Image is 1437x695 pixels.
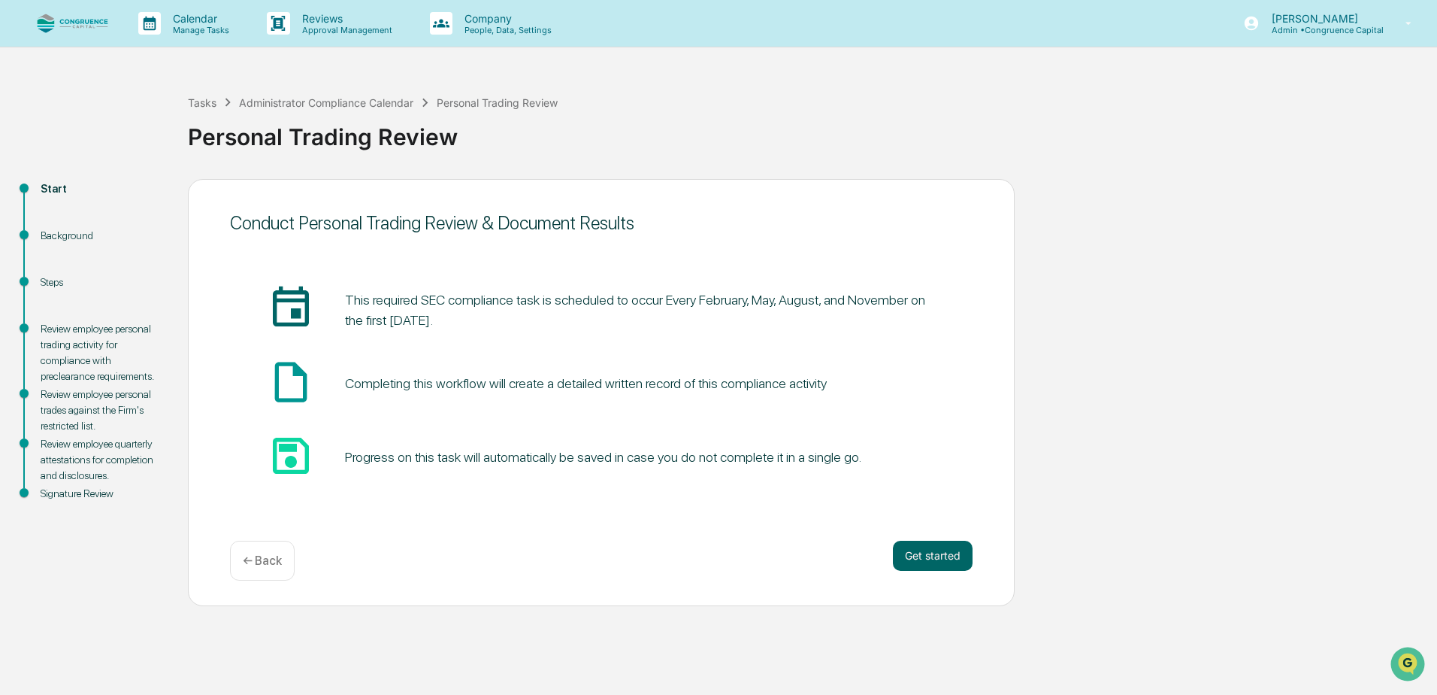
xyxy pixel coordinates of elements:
[41,321,164,384] div: Review employee personal trading activity for compliance with preclearance requirements.
[150,255,182,266] span: Pylon
[15,115,42,142] img: 1746055101610-c473b297-6a78-478c-a979-82029cc54cd1
[267,432,315,480] span: save_icon
[230,212,973,234] div: Conduct Personal Trading Review & Document Results
[15,191,27,203] div: 🖐️
[41,228,164,244] div: Background
[39,68,248,84] input: Clear
[290,25,400,35] p: Approval Management
[893,541,973,571] button: Get started
[41,387,164,434] div: Review employee personal trades against the Firm's restricted list.
[124,190,186,205] span: Attestations
[36,14,108,34] img: logo
[345,375,827,391] div: Completing this workflow will create a detailed written record of this compliance activity
[103,184,192,211] a: 🗄️Attestations
[188,96,216,109] div: Tasks
[256,120,274,138] button: Start new chat
[1260,12,1384,25] p: [PERSON_NAME]
[452,25,559,35] p: People, Data, Settings
[41,436,164,484] div: Review employee quarterly attestations for completion and disclosures.
[267,358,315,406] span: insert_drive_file_icon
[437,96,558,109] div: Personal Trading Review
[290,12,400,25] p: Reviews
[243,554,282,568] p: ← Back
[41,486,164,502] div: Signature Review
[41,181,164,197] div: Start
[1260,25,1384,35] p: Admin • Congruence Capital
[239,96,413,109] div: Administrator Compliance Calendar
[188,111,1429,150] div: Personal Trading Review
[161,25,237,35] p: Manage Tasks
[267,284,315,332] span: insert_invitation_icon
[345,449,861,465] div: Progress on this task will automatically be saved in case you do not complete it in a single go.
[9,212,101,239] a: 🔎Data Lookup
[30,218,95,233] span: Data Lookup
[9,184,103,211] a: 🖐️Preclearance
[452,12,559,25] p: Company
[345,290,935,330] pre: This required SEC compliance task is scheduled to occur Every February, May, August, and November...
[51,115,247,130] div: Start new chat
[106,254,182,266] a: Powered byPylon
[15,220,27,232] div: 🔎
[15,32,274,56] p: How can we help?
[161,12,237,25] p: Calendar
[1389,645,1429,686] iframe: Open customer support
[51,130,190,142] div: We're available if you need us!
[30,190,97,205] span: Preclearance
[109,191,121,203] div: 🗄️
[41,275,164,290] div: Steps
